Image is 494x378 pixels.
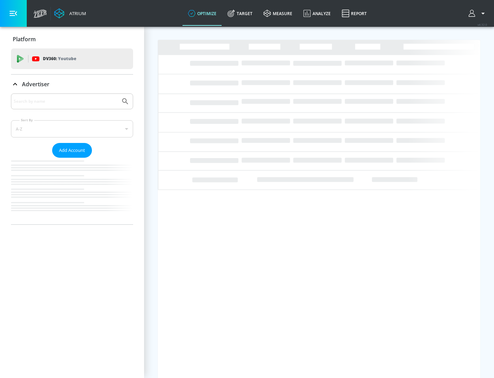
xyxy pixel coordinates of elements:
[11,158,133,224] nav: list of Advertiser
[43,55,76,63] p: DV360:
[54,8,86,19] a: Atrium
[222,1,258,26] a: Target
[67,10,86,16] div: Atrium
[183,1,222,26] a: optimize
[336,1,372,26] a: Report
[52,143,92,158] button: Add Account
[11,48,133,69] div: DV360: Youtube
[11,93,133,224] div: Advertiser
[11,120,133,137] div: A-Z
[11,30,133,49] div: Platform
[11,75,133,94] div: Advertiser
[478,23,487,26] span: v 4.32.0
[59,146,85,154] span: Add Account
[20,118,34,122] label: Sort By
[22,80,49,88] p: Advertiser
[258,1,298,26] a: measure
[13,35,36,43] p: Platform
[58,55,76,62] p: Youtube
[14,97,118,106] input: Search by name
[298,1,336,26] a: Analyze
